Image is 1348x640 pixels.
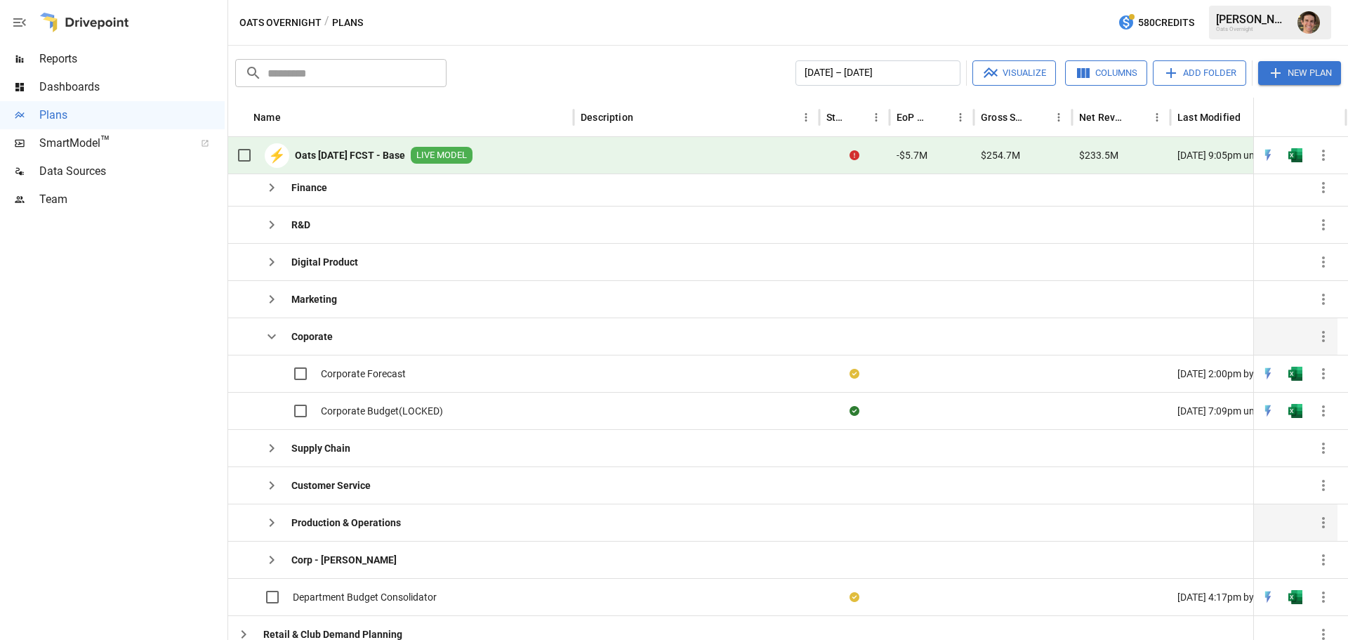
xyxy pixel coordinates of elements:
img: Ryan Zayas [1297,11,1320,34]
div: [DATE] 2:00pm by [PERSON_NAME] [1170,355,1346,392]
div: Open in Quick Edit [1261,590,1275,604]
button: Gross Sales column menu [1049,107,1069,127]
b: Corp - [PERSON_NAME] [291,553,397,567]
button: Net Revenue column menu [1147,107,1167,127]
div: Sync complete [850,404,859,418]
img: excel-icon.76473adf.svg [1288,404,1302,418]
button: EoP Cash column menu [951,107,970,127]
img: quick-edit-flash.b8aec18c.svg [1261,404,1275,418]
div: Open in Quick Edit [1261,404,1275,418]
div: Open in Excel [1288,367,1302,381]
b: Supply Chain [291,441,350,455]
button: Description column menu [796,107,816,127]
button: Sort [1029,107,1049,127]
div: [DATE] 9:05pm unknown [1170,137,1346,174]
img: excel-icon.76473adf.svg [1288,148,1302,162]
span: SmartModel [39,135,185,152]
button: Oats Overnight [239,14,322,32]
span: Corporate Forecast [321,367,406,381]
b: R&D [291,218,310,232]
button: New Plan [1258,61,1341,85]
div: Error during sync. [850,148,859,162]
span: Reports [39,51,225,67]
span: Data Sources [39,163,225,180]
div: Oats Overnight [1216,26,1289,32]
span: -$5.7M [897,148,927,162]
div: EoP Cash [897,112,930,123]
div: Net Revenue [1079,112,1126,123]
button: Sort [1128,107,1147,127]
span: Department Budget Consolidator [293,590,437,604]
div: Your plan has changes in Excel that are not reflected in the Drivepoint Data Warehouse, select "S... [850,367,859,381]
b: Digital Product [291,255,358,269]
img: quick-edit-flash.b8aec18c.svg [1261,590,1275,604]
div: [DATE] 7:09pm unknown [1170,392,1346,429]
span: $254.7M [981,148,1020,162]
button: Sort [282,107,302,127]
div: Last Modified [1177,112,1241,123]
span: LIVE MODEL [411,149,473,162]
div: / [324,14,329,32]
div: Status [826,112,845,123]
b: Customer Service [291,478,371,492]
button: Sort [635,107,654,127]
button: Sort [931,107,951,127]
button: Columns [1065,60,1147,86]
button: Ryan Zayas [1289,3,1328,42]
div: Gross Sales [981,112,1028,123]
button: [DATE] – [DATE] [795,60,960,86]
div: Your plan has changes in Excel that are not reflected in the Drivepoint Data Warehouse, select "S... [850,590,859,604]
b: Production & Operations [291,516,401,530]
div: Open in Excel [1288,404,1302,418]
div: [DATE] 4:17pm by [PERSON_NAME] [1170,578,1346,615]
img: excel-icon.76473adf.svg [1288,367,1302,381]
span: Plans [39,107,225,124]
div: ⚡ [265,143,289,168]
span: 580 Credits [1138,14,1194,32]
div: Open in Quick Edit [1261,367,1275,381]
span: ™ [100,133,110,150]
b: Coporate [291,329,333,344]
div: Open in Quick Edit [1261,148,1275,162]
img: quick-edit-flash.b8aec18c.svg [1261,367,1275,381]
button: Add Folder [1153,60,1246,86]
b: Marketing [291,292,337,306]
span: Corporate Budget(LOCKED) [321,404,443,418]
div: Open in Excel [1288,148,1302,162]
b: Finance [291,181,327,195]
div: Open in Excel [1288,590,1302,604]
img: excel-icon.76473adf.svg [1288,590,1302,604]
span: $233.5M [1079,148,1118,162]
button: Sort [847,107,866,127]
button: Sort [1242,107,1262,127]
span: Team [39,191,225,208]
button: Status column menu [866,107,886,127]
b: Oats [DATE] FCST - Base [295,148,405,162]
div: Description [581,112,633,123]
div: Name [253,112,281,123]
button: Visualize [972,60,1056,86]
button: Sort [1318,107,1337,127]
img: quick-edit-flash.b8aec18c.svg [1261,148,1275,162]
button: 580Credits [1112,10,1200,36]
span: Dashboards [39,79,225,96]
div: [PERSON_NAME] [1216,13,1289,26]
